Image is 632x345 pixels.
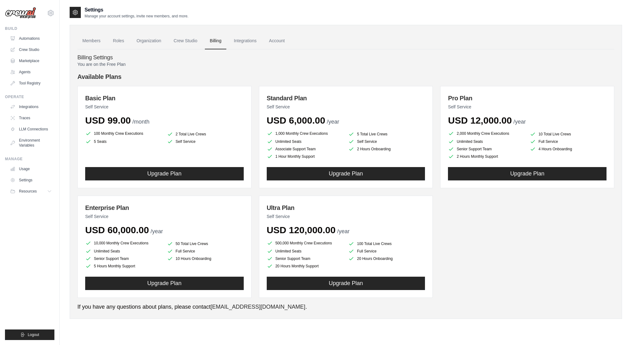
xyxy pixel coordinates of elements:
span: /month [132,119,150,125]
a: LLM Connections [7,124,54,134]
span: /year [150,228,163,234]
li: 1,000 Monthly Crew Executions [267,130,344,137]
li: 20 Hours Onboarding [348,256,425,262]
h3: Enterprise Plan [85,203,244,212]
li: 2,000 Monthly Crew Executions [448,130,525,137]
p: You are on the Free Plan [77,61,614,67]
li: 10,000 Monthly Crew Executions [85,239,162,247]
li: 10 Total Live Crews [530,131,607,137]
li: Associate Support Team [267,146,344,152]
a: Integrations [7,102,54,112]
li: Full Service [348,248,425,254]
h3: Ultra Plan [267,203,425,212]
a: Account [264,33,290,49]
li: 100 Total Live Crews [348,241,425,247]
span: USD 6,000.00 [267,115,325,125]
span: /year [337,228,350,234]
div: Manage [5,157,54,161]
p: If you have any questions about plans, please contact . [77,303,614,311]
li: Full Service [530,138,607,145]
a: Members [77,33,105,49]
a: Roles [108,33,129,49]
li: Unlimited Seats [267,138,344,145]
li: 2 Hours Onboarding [348,146,425,152]
li: 500,000 Monthly Crew Executions [267,239,344,247]
li: 100 Monthly Crew Executions [85,130,162,137]
li: 4 Hours Onboarding [530,146,607,152]
p: Self Service [267,104,425,110]
a: Settings [7,175,54,185]
li: 50 Total Live Crews [167,241,244,247]
img: Logo [5,7,36,19]
button: Upgrade Plan [448,167,607,180]
li: Self Service [167,138,244,145]
li: 2 Hours Monthly Support [448,153,525,160]
button: Resources [7,186,54,196]
a: Usage [7,164,54,174]
p: Self Service [85,213,244,220]
li: Full Service [167,248,244,254]
a: Tool Registry [7,78,54,88]
button: Upgrade Plan [267,167,425,180]
li: 5 Seats [85,138,162,145]
li: 20 Hours Monthly Support [267,263,344,269]
li: 5 Total Live Crews [348,131,425,137]
p: Manage your account settings, invite new members, and more. [85,14,188,19]
li: Senior Support Team [85,256,162,262]
li: Senior Support Team [448,146,525,152]
h2: Settings [85,6,188,14]
h4: Billing Settings [77,54,614,61]
span: /year [513,119,526,125]
a: [EMAIL_ADDRESS][DOMAIN_NAME] [210,304,305,310]
h4: Available Plans [77,72,614,81]
a: Agents [7,67,54,77]
div: Build [5,26,54,31]
span: Resources [19,189,37,194]
a: Organization [131,33,166,49]
span: USD 60,000.00 [85,225,149,235]
li: 1 Hour Monthly Support [267,153,344,160]
button: Logout [5,329,54,340]
a: Environment Variables [7,135,54,150]
a: Automations [7,34,54,43]
li: 2 Total Live Crews [167,131,244,137]
span: USD 120,000.00 [267,225,336,235]
h3: Standard Plan [267,94,425,102]
button: Upgrade Plan [85,277,244,290]
li: Unlimited Seats [448,138,525,145]
button: Upgrade Plan [267,277,425,290]
a: Crew Studio [7,45,54,55]
li: 5 Hours Monthly Support [85,263,162,269]
p: Self Service [267,213,425,220]
h3: Pro Plan [448,94,607,102]
a: Billing [205,33,226,49]
span: Logout [28,332,39,337]
span: USD 12,000.00 [448,115,512,125]
span: USD 99.00 [85,115,131,125]
a: Crew Studio [169,33,202,49]
li: Unlimited Seats [267,248,344,254]
span: /year [327,119,339,125]
li: Unlimited Seats [85,248,162,254]
li: Senior Support Team [267,256,344,262]
a: Traces [7,113,54,123]
div: Operate [5,94,54,99]
li: Self Service [348,138,425,145]
a: Integrations [229,33,261,49]
p: Self Service [448,104,607,110]
li: 10 Hours Onboarding [167,256,244,262]
button: Upgrade Plan [85,167,244,180]
p: Self Service [85,104,244,110]
a: Marketplace [7,56,54,66]
h3: Basic Plan [85,94,244,102]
